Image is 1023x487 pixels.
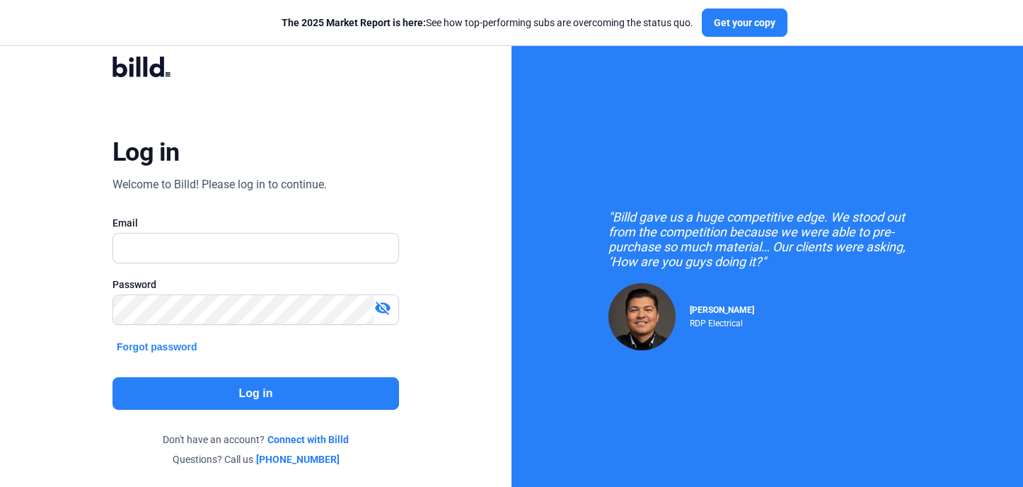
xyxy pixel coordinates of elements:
mat-icon: visibility_off [374,299,391,316]
a: Connect with Billd [267,432,349,447]
div: Email [112,216,399,230]
div: Questions? Call us [112,452,399,466]
a: [PHONE_NUMBER] [256,452,340,466]
button: Get your copy [702,8,787,37]
span: [PERSON_NAME] [690,305,754,315]
div: Welcome to Billd! Please log in to continue. [112,176,327,193]
span: The 2025 Market Report is here: [282,17,426,28]
div: "Billd gave us a huge competitive edge. We stood out from the competition because we were able to... [608,210,927,269]
div: Don't have an account? [112,432,399,447]
button: Log in [112,377,399,410]
img: Raul Pacheco [608,283,676,350]
div: Password [112,277,399,292]
div: See how top-performing subs are overcoming the status quo. [282,16,693,30]
div: RDP Electrical [690,315,754,328]
div: Log in [112,137,180,168]
button: Forgot password [112,339,202,355]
